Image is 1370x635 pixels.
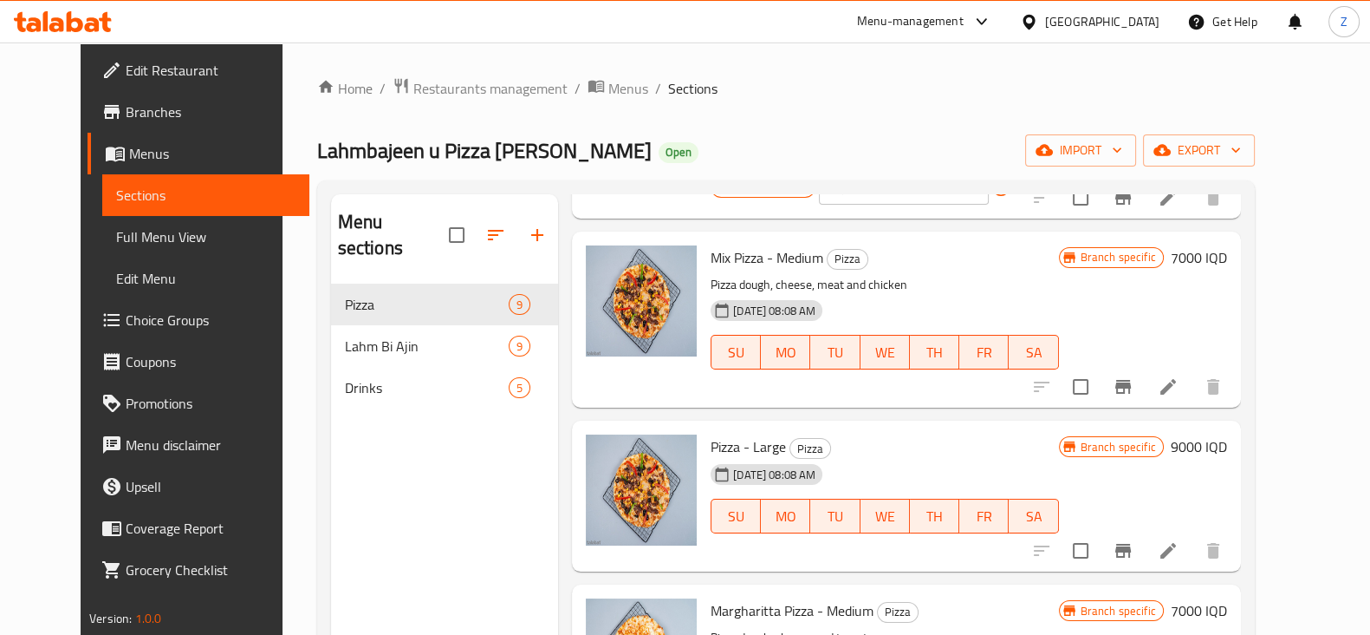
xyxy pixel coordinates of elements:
[317,131,652,170] span: Lahmbajeen u Pizza [PERSON_NAME]
[88,424,309,466] a: Menu disclaimer
[588,77,648,100] a: Menus
[659,145,698,160] span: Open
[1102,366,1144,408] button: Branch-specific-item
[761,335,810,370] button: MO
[711,245,823,271] span: Mix Pizza - Medium
[867,504,903,529] span: WE
[966,340,1002,365] span: FR
[668,78,717,99] span: Sections
[317,77,1255,100] nav: breadcrumb
[413,78,568,99] span: Restaurants management
[516,214,558,256] button: Add section
[655,78,661,99] li: /
[88,91,309,133] a: Branches
[718,340,754,365] span: SU
[345,377,509,398] span: Drinks
[510,338,529,355] span: 9
[88,466,309,507] a: Upsell
[711,434,786,460] span: Pizza - Large
[910,335,959,370] button: TH
[1341,12,1347,31] span: Z
[959,499,1009,534] button: FR
[831,177,853,198] p: IQD
[88,133,309,174] a: Menus
[608,78,648,99] span: Menus
[331,284,559,325] div: Pizza9
[1158,540,1178,561] a: Edit menu item
[135,607,162,630] span: 1.0.0
[88,341,309,383] a: Coupons
[345,336,509,357] div: Lahm Bi Ajin
[768,340,803,365] span: MO
[1171,245,1227,270] h6: 7000 IQD
[726,303,822,319] span: [DATE] 08:08 AM
[116,226,295,247] span: Full Menu View
[116,268,295,289] span: Edit Menu
[510,380,529,396] span: 5
[380,78,386,99] li: /
[586,435,697,546] img: Pizza - Large
[509,377,530,398] div: items
[1192,530,1234,572] button: delete
[910,499,959,534] button: TH
[126,476,295,497] span: Upsell
[126,310,295,331] span: Choice Groups
[510,297,529,313] span: 9
[1045,12,1159,31] div: [GEOGRAPHIC_DATA]
[966,504,1002,529] span: FR
[761,499,810,534] button: MO
[1171,599,1227,623] h6: 7000 IQD
[88,299,309,341] a: Choice Groups
[1016,340,1051,365] span: SA
[1171,435,1227,459] h6: 9000 IQD
[102,258,309,299] a: Edit Menu
[810,335,860,370] button: TU
[575,78,581,99] li: /
[1102,530,1144,572] button: Branch-specific-item
[726,467,822,483] span: [DATE] 08:08 AM
[790,439,830,459] span: Pizza
[509,294,530,315] div: items
[768,504,803,529] span: MO
[857,11,964,32] div: Menu-management
[860,499,910,534] button: WE
[1025,134,1136,167] button: import
[509,336,530,357] div: items
[126,435,295,455] span: Menu disclaimer
[1102,177,1144,219] button: Branch-specific-item
[345,294,509,315] span: Pizza
[586,245,697,357] img: Mix Pizza - Medium
[126,101,295,122] span: Branches
[711,499,761,534] button: SU
[860,335,910,370] button: WE
[126,518,295,539] span: Coverage Report
[959,335,1009,370] button: FR
[126,393,295,414] span: Promotions
[126,60,295,81] span: Edit Restaurant
[828,249,867,269] span: Pizza
[827,249,868,270] div: Pizza
[1143,134,1255,167] button: export
[718,504,754,529] span: SU
[338,209,450,261] h2: Menu sections
[917,504,952,529] span: TH
[1192,177,1234,219] button: delete
[129,143,295,164] span: Menus
[1158,187,1178,208] a: Edit menu item
[817,340,853,365] span: TU
[877,602,919,623] div: Pizza
[1016,504,1051,529] span: SA
[917,340,952,365] span: TH
[393,77,568,100] a: Restaurants management
[126,560,295,580] span: Grocery Checklist
[331,325,559,367] div: Lahm Bi Ajin9
[1074,439,1163,455] span: Branch specific
[711,598,873,624] span: Margharitta Pizza - Medium
[475,214,516,256] span: Sort sections
[1074,603,1163,619] span: Branch specific
[867,340,903,365] span: WE
[1157,140,1241,161] span: export
[789,438,831,459] div: Pizza
[1062,180,1099,216] span: Select to update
